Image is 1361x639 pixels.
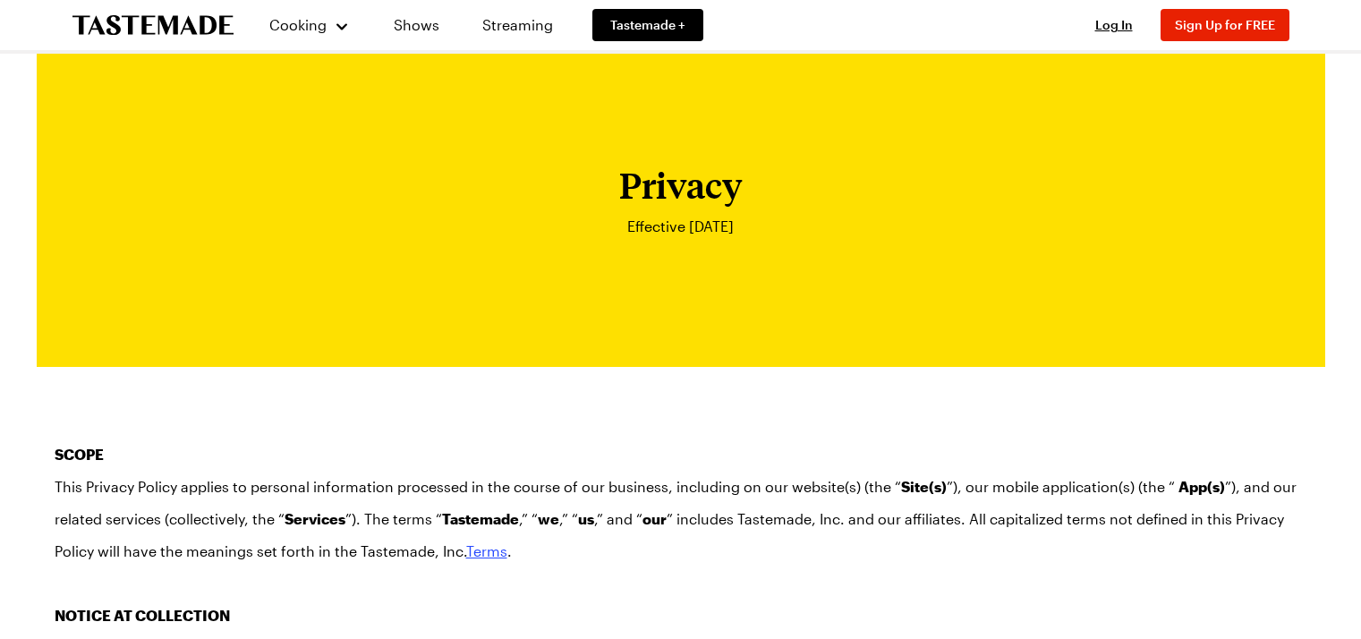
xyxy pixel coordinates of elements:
button: Log In [1078,16,1150,34]
a: To Tastemade Home Page [72,15,234,36]
strong: Site(s) [901,478,947,495]
p: Effective [DATE] [627,216,734,237]
strong: NOTICE AT COLLECTION [55,607,230,624]
a: Terms [466,542,507,559]
span: Tastemade + [610,16,685,34]
h1: Privacy [619,166,743,205]
p: This Privacy Policy applies to personal information processed in the course of our business, incl... [55,471,1307,567]
strong: we [538,510,559,527]
strong: App(s) [1178,478,1225,495]
span: Cooking [269,16,327,33]
button: Cooking [269,4,351,47]
strong: our [642,510,667,527]
strong: Services [285,510,345,527]
a: Tastemade + [592,9,703,41]
span: Log In [1095,17,1133,32]
span: Sign Up for FREE [1175,17,1275,32]
strong: SCOPE [55,446,104,463]
strong: Tastemade [442,510,519,527]
button: Sign Up for FREE [1161,9,1289,41]
strong: us [578,510,594,527]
